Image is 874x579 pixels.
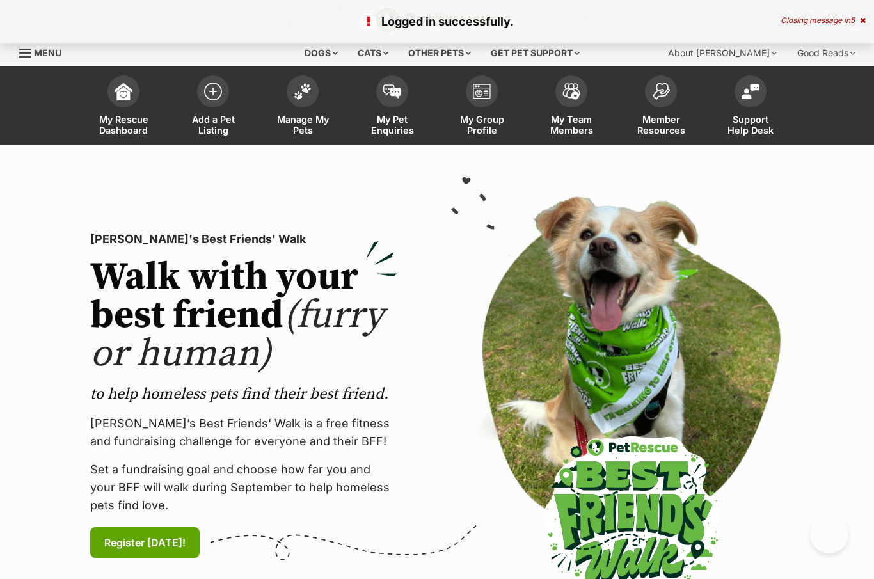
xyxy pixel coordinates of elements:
div: About [PERSON_NAME] [659,40,786,66]
img: pet-enquiries-icon-7e3ad2cf08bfb03b45e93fb7055b45f3efa6380592205ae92323e6603595dc1f.svg [383,84,401,99]
a: Menu [19,40,70,63]
div: Other pets [399,40,480,66]
a: My Rescue Dashboard [79,69,168,145]
span: Support Help Desk [722,114,779,136]
div: Good Reads [788,40,864,66]
div: Get pet support [482,40,589,66]
img: manage-my-pets-icon-02211641906a0b7f246fdf0571729dbe1e7629f14944591b6c1af311fb30b64b.svg [294,83,312,100]
img: dashboard-icon-eb2f2d2d3e046f16d808141f083e7271f6b2e854fb5c12c21221c1fb7104beca.svg [115,83,132,100]
span: My Team Members [543,114,600,136]
span: Add a Pet Listing [184,114,242,136]
span: Member Resources [632,114,690,136]
p: Set a fundraising goal and choose how far you and your BFF will walk during September to help hom... [90,461,397,514]
a: My Pet Enquiries [347,69,437,145]
span: (furry or human) [90,292,384,378]
iframe: Help Scout Beacon - Open [810,515,848,553]
p: to help homeless pets find their best friend. [90,384,397,404]
img: team-members-icon-5396bd8760b3fe7c0b43da4ab00e1e3bb1a5d9ba89233759b79545d2d3fc5d0d.svg [562,83,580,100]
a: Register [DATE]! [90,527,200,558]
span: My Pet Enquiries [363,114,421,136]
a: Member Resources [616,69,706,145]
span: My Rescue Dashboard [95,114,152,136]
p: [PERSON_NAME]'s Best Friends' Walk [90,230,397,248]
img: group-profile-icon-3fa3cf56718a62981997c0bc7e787c4b2cf8bcc04b72c1350f741eb67cf2f40e.svg [473,84,491,99]
div: Cats [349,40,397,66]
a: Support Help Desk [706,69,795,145]
img: help-desk-icon-fdf02630f3aa405de69fd3d07c3f3aa587a6932b1a1747fa1d2bba05be0121f9.svg [742,84,759,99]
a: Add a Pet Listing [168,69,258,145]
img: add-pet-listing-icon-0afa8454b4691262ce3f59096e99ab1cd57d4a30225e0717b998d2c9b9846f56.svg [204,83,222,100]
span: My Group Profile [453,114,511,136]
a: My Group Profile [437,69,527,145]
span: Manage My Pets [274,114,331,136]
a: My Team Members [527,69,616,145]
div: Dogs [296,40,347,66]
a: Manage My Pets [258,69,347,145]
span: Menu [34,47,61,58]
img: member-resources-icon-8e73f808a243e03378d46382f2149f9095a855e16c252ad45f914b54edf8863c.svg [652,83,670,100]
h2: Walk with your best friend [90,258,397,374]
span: Register [DATE]! [104,535,186,550]
p: [PERSON_NAME]’s Best Friends' Walk is a free fitness and fundraising challenge for everyone and t... [90,415,397,450]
